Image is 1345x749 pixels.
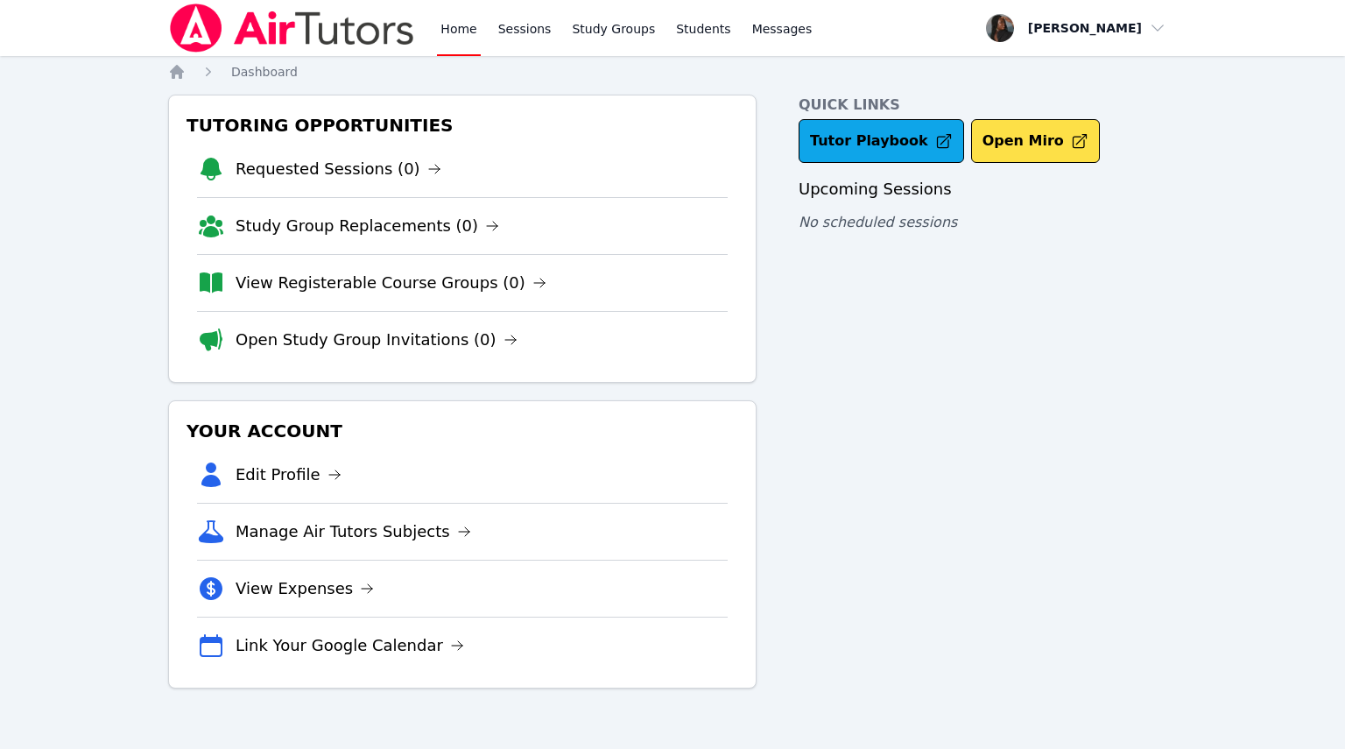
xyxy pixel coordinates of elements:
[183,415,742,447] h3: Your Account
[236,463,342,487] a: Edit Profile
[971,119,1100,163] button: Open Miro
[236,214,499,238] a: Study Group Replacements (0)
[231,65,298,79] span: Dashboard
[752,20,813,38] span: Messages
[236,633,464,658] a: Link Your Google Calendar
[236,271,546,295] a: View Registerable Course Groups (0)
[799,95,1177,116] h4: Quick Links
[236,576,374,601] a: View Expenses
[799,119,964,163] a: Tutor Playbook
[231,63,298,81] a: Dashboard
[168,63,1177,81] nav: Breadcrumb
[183,110,742,141] h3: Tutoring Opportunities
[799,214,957,230] span: No scheduled sessions
[236,328,518,352] a: Open Study Group Invitations (0)
[168,4,416,53] img: Air Tutors
[236,157,441,181] a: Requested Sessions (0)
[236,519,471,544] a: Manage Air Tutors Subjects
[799,177,1177,201] h3: Upcoming Sessions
